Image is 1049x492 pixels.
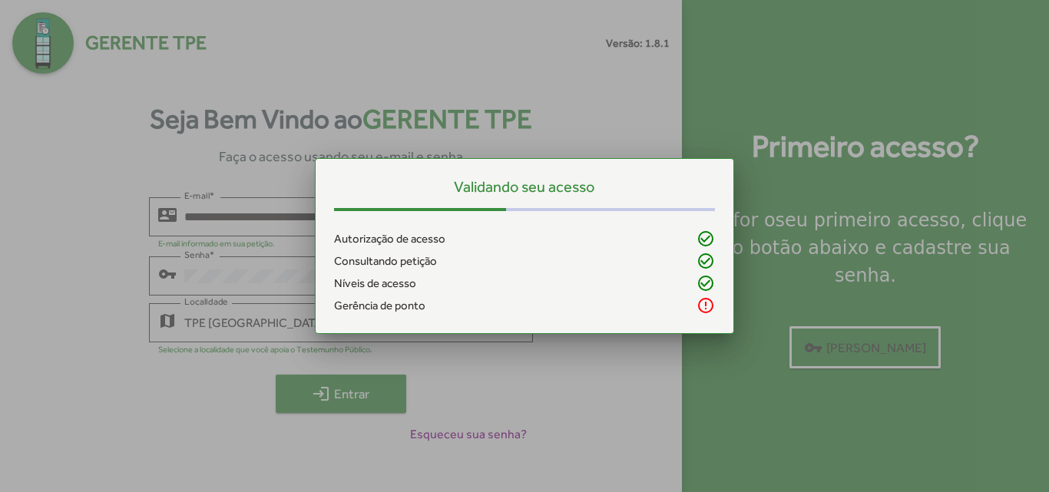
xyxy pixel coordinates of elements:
[697,252,715,270] mat-icon: check_circle_outline
[334,177,715,196] h5: Validando seu acesso
[697,296,715,315] mat-icon: error_outline
[334,275,416,292] span: Níveis de acesso
[334,230,445,248] span: Autorização de acesso
[334,297,425,315] span: Gerência de ponto
[697,229,715,248] mat-icon: check_circle_outline
[697,274,715,292] mat-icon: check_circle_outline
[334,253,437,270] span: Consultando petição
